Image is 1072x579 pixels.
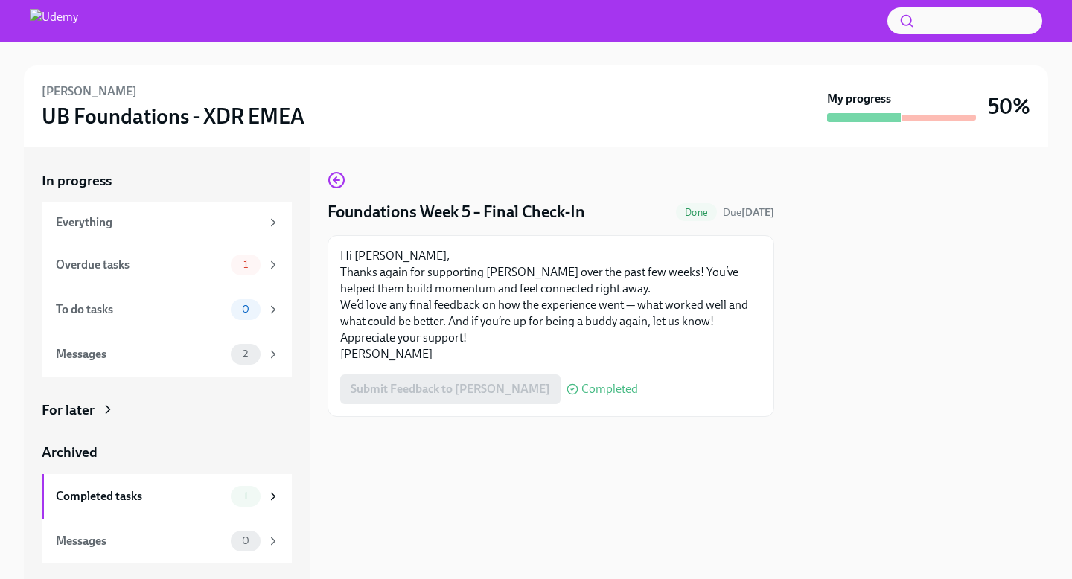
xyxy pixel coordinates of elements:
span: 2 [234,348,257,359]
a: Everything [42,202,292,243]
span: Completed [581,383,638,395]
a: Overdue tasks1 [42,243,292,287]
h3: UB Foundations - XDR EMEA [42,103,304,129]
p: Hi [PERSON_NAME], Thanks again for supporting [PERSON_NAME] over the past few weeks! You’ve helpe... [340,248,762,362]
a: Archived [42,443,292,462]
h6: [PERSON_NAME] [42,83,137,100]
div: For later [42,400,95,420]
strong: [DATE] [741,206,774,219]
span: Due [723,206,774,219]
div: Messages [56,533,225,549]
div: Overdue tasks [56,257,225,273]
a: For later [42,400,292,420]
a: In progress [42,171,292,191]
a: Messages2 [42,332,292,377]
span: September 26th, 2025 17:00 [723,205,774,220]
h4: Foundations Week 5 – Final Check-In [328,201,585,223]
span: 0 [233,535,258,546]
a: Messages0 [42,519,292,563]
img: Udemy [30,9,78,33]
h3: 50% [988,93,1030,120]
div: Everything [56,214,261,231]
span: 0 [233,304,258,315]
a: To do tasks0 [42,287,292,332]
div: To do tasks [56,301,225,318]
span: Done [676,207,717,218]
a: Completed tasks1 [42,474,292,519]
span: 1 [234,259,257,270]
div: Completed tasks [56,488,225,505]
div: Messages [56,346,225,362]
span: 1 [234,490,257,502]
strong: My progress [827,91,891,107]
